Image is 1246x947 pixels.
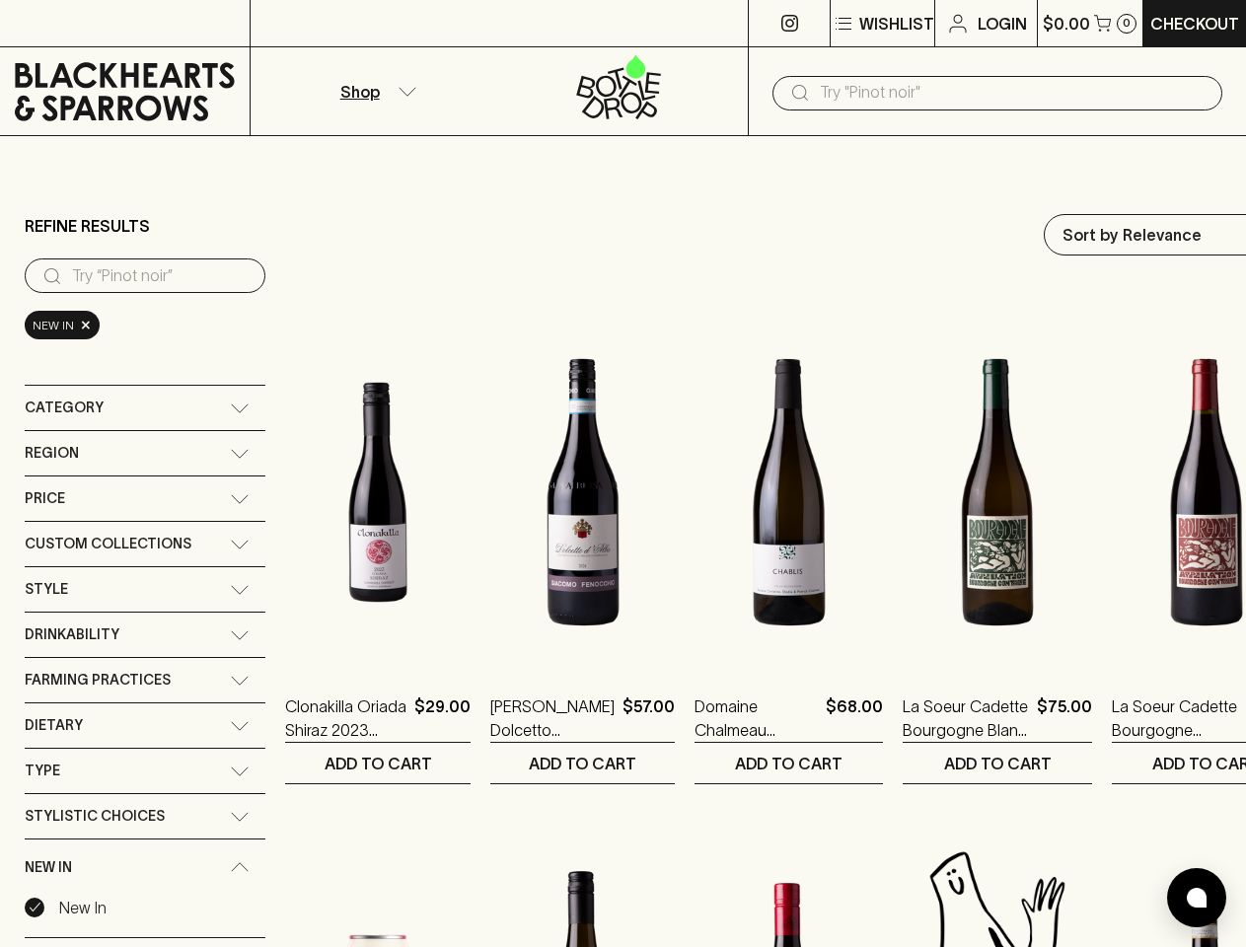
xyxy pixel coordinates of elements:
p: $57.00 [623,694,675,742]
span: Region [25,441,79,466]
button: ADD TO CART [695,743,883,783]
div: Style [25,567,265,612]
div: Drinkability [25,613,265,657]
span: Custom Collections [25,532,191,556]
div: Type [25,749,265,793]
span: Stylistic Choices [25,804,165,829]
span: Price [25,486,65,511]
p: $75.00 [1037,694,1092,742]
input: Try "Pinot noir" [820,77,1207,109]
p: Login [978,12,1027,36]
button: Shop [251,47,499,135]
a: Clonakilla Oriada Shiraz 2023 375ml [285,694,406,742]
p: Refine Results [25,214,150,238]
a: [PERSON_NAME] Dolcetto [PERSON_NAME] 2024 [490,694,615,742]
button: ADD TO CART [903,743,1092,783]
div: Stylistic Choices [25,794,265,838]
span: New In [33,316,74,335]
p: Wishlist [859,12,934,36]
div: Price [25,476,265,521]
p: 0 [1123,18,1131,29]
p: ADD TO CART [735,752,843,775]
img: Clonakilla Oriada Shiraz 2023 375ml [285,320,471,665]
span: × [80,315,92,335]
img: Giacomo Fenocchio Dolcetto d'Alba 2024 [490,320,675,665]
a: La Soeur Cadette Bourgogne Rouge 2023 [1112,694,1237,742]
p: $0.00 [1043,12,1090,36]
span: Drinkability [25,622,119,647]
p: Checkout [1150,12,1239,36]
p: New In [59,896,107,919]
span: Dietary [25,713,83,738]
input: Try “Pinot noir” [72,260,250,292]
p: ADD TO CART [944,752,1052,775]
p: Sort by Relevance [1063,223,1202,247]
button: ADD TO CART [285,743,471,783]
div: New In [25,839,265,896]
p: $29.00 [414,694,471,742]
p: ADD TO CART [325,752,432,775]
img: Domaine Chalmeau Chablis 2022 [695,320,883,665]
a: La Soeur Cadette Bourgogne Blanc 2023 [903,694,1029,742]
p: ADD TO CART [529,752,636,775]
div: Farming Practices [25,658,265,702]
div: Custom Collections [25,522,265,566]
img: La Soeur Cadette Bourgogne Blanc 2023 [903,320,1092,665]
img: bubble-icon [1187,888,1207,908]
span: Style [25,577,68,602]
div: Region [25,431,265,475]
span: Type [25,759,60,783]
span: Farming Practices [25,668,171,692]
p: Shop [340,80,380,104]
span: Category [25,396,104,420]
p: $68.00 [826,694,883,742]
a: Domaine Chalmeau Chablis 2022 [695,694,818,742]
div: Dietary [25,703,265,748]
p: ⠀ [251,12,267,36]
span: New In [25,855,72,880]
button: ADD TO CART [490,743,675,783]
div: Category [25,386,265,430]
